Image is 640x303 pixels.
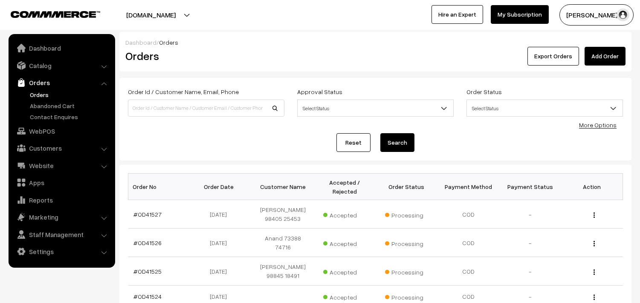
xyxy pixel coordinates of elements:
th: Order Status [376,174,437,200]
a: Dashboard [11,40,112,56]
span: Processing [385,291,428,302]
a: #OD41525 [133,268,162,275]
td: [PERSON_NAME] 98845 18491 [252,257,314,286]
a: My Subscription [491,5,549,24]
td: COD [437,229,499,257]
a: Reset [336,133,371,152]
a: Hire an Expert [431,5,483,24]
td: - [499,200,561,229]
span: Processing [385,237,428,248]
a: Staff Management [11,227,112,242]
td: Anand 73388 74716 [252,229,314,257]
span: Accepted [323,209,366,220]
a: Dashboard [125,39,156,46]
button: [DOMAIN_NAME] [96,4,206,26]
td: [PERSON_NAME] 98405 25453 [252,200,314,229]
img: COMMMERCE [11,11,100,17]
img: Menu [594,241,595,246]
a: #OD41527 [133,211,162,218]
a: Orders [11,75,112,90]
a: WebPOS [11,123,112,139]
button: Export Orders [527,47,579,66]
img: Menu [594,294,595,300]
span: Accepted [323,237,366,248]
span: Orders [159,39,178,46]
button: [PERSON_NAME] s… [559,4,634,26]
th: Order Date [190,174,252,200]
label: Approval Status [297,87,342,96]
td: - [499,229,561,257]
th: Payment Method [437,174,499,200]
a: Apps [11,175,112,190]
div: / [125,38,626,47]
img: Menu [594,212,595,218]
td: - [499,257,561,286]
a: #OD41524 [133,293,162,300]
a: Marketing [11,209,112,225]
a: Add Order [585,47,626,66]
label: Order Status [466,87,502,96]
td: [DATE] [190,229,252,257]
a: Reports [11,192,112,208]
a: More Options [579,121,617,129]
td: [DATE] [190,257,252,286]
th: Accepted / Rejected [314,174,376,200]
a: Customers [11,140,112,156]
span: Accepted [323,291,366,302]
span: Processing [385,266,428,277]
th: Order No [128,174,190,200]
a: #OD41526 [133,239,162,246]
a: Settings [11,244,112,259]
span: Select Status [298,101,453,116]
a: COMMMERCE [11,9,85,19]
a: Catalog [11,58,112,73]
td: COD [437,200,499,229]
label: Order Id / Customer Name, Email, Phone [128,87,239,96]
span: Accepted [323,266,366,277]
td: COD [437,257,499,286]
th: Action [561,174,623,200]
th: Payment Status [499,174,561,200]
th: Customer Name [252,174,314,200]
button: Search [380,133,414,152]
a: Orders [28,90,112,99]
a: Abandoned Cart [28,101,112,110]
span: Processing [385,209,428,220]
a: Website [11,158,112,173]
img: Menu [594,269,595,275]
span: Select Status [466,100,623,117]
h2: Orders [125,49,284,63]
span: Select Status [297,100,454,117]
a: Contact Enquires [28,112,112,121]
input: Order Id / Customer Name / Customer Email / Customer Phone [128,100,284,117]
img: user [617,9,629,21]
td: [DATE] [190,200,252,229]
span: Select Status [467,101,623,116]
